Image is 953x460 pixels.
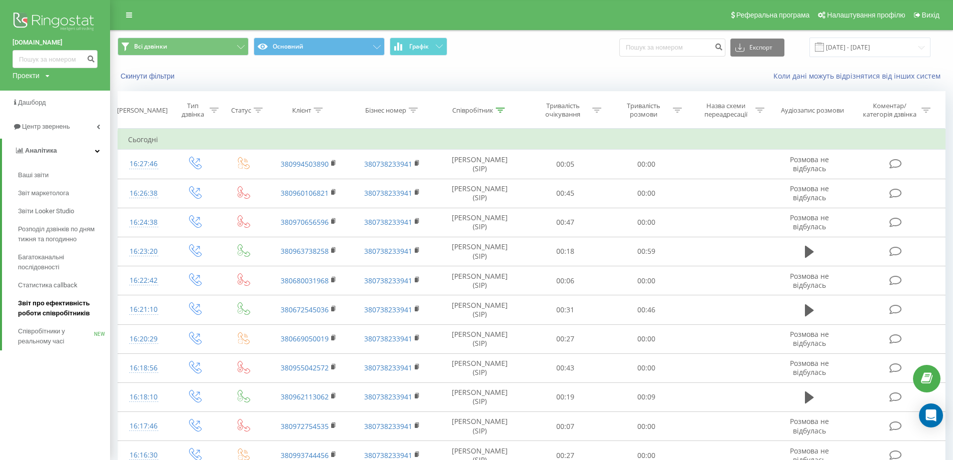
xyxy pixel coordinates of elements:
[18,188,69,198] span: Звіт маркетолога
[364,305,412,314] a: 380738233941
[773,71,945,81] a: Коли дані можуть відрізнятися вiд інших систем
[18,298,105,318] span: Звіт про ефективність роботи співробітників
[281,217,329,227] a: 380970656596
[409,43,429,50] span: Графік
[128,184,160,203] div: 16:26:38
[18,170,49,180] span: Ваші звіти
[434,295,525,324] td: [PERSON_NAME] (SIP)
[13,10,98,35] img: Ringostat logo
[606,266,686,295] td: 00:00
[128,358,160,378] div: 16:18:56
[118,130,945,150] td: Сьогодні
[452,106,493,115] div: Співробітник
[231,106,251,115] div: Статус
[606,412,686,441] td: 00:00
[790,155,829,173] span: Розмова не відбулась
[18,248,110,276] a: Багатоканальні послідовності
[525,150,605,179] td: 00:05
[434,150,525,179] td: [PERSON_NAME] (SIP)
[118,38,249,56] button: Всі дзвінки
[699,102,753,119] div: Назва схеми переадресації
[364,421,412,431] a: 380738233941
[730,39,784,57] button: Експорт
[364,334,412,343] a: 380738233941
[860,102,919,119] div: Коментар/категорія дзвінка
[128,213,160,232] div: 16:24:38
[128,329,160,349] div: 16:20:29
[606,237,686,266] td: 00:59
[434,382,525,411] td: [PERSON_NAME] (SIP)
[364,217,412,227] a: 380738233941
[525,208,605,237] td: 00:47
[364,276,412,285] a: 380738233941
[18,276,110,294] a: Статистика callback
[128,271,160,290] div: 16:22:42
[13,38,98,48] a: [DOMAIN_NAME]
[617,102,670,119] div: Тривалість розмови
[134,43,167,51] span: Всі дзвінки
[281,450,329,460] a: 380993744456
[364,363,412,372] a: 380738233941
[22,123,70,130] span: Центр звернень
[525,179,605,208] td: 00:45
[434,237,525,266] td: [PERSON_NAME] (SIP)
[525,412,605,441] td: 00:07
[434,266,525,295] td: [PERSON_NAME] (SIP)
[179,102,207,119] div: Тип дзвінка
[364,159,412,169] a: 380738233941
[922,11,939,19] span: Вихід
[606,353,686,382] td: 00:00
[525,295,605,324] td: 00:31
[606,150,686,179] td: 00:00
[434,412,525,441] td: [PERSON_NAME] (SIP)
[13,50,98,68] input: Пошук за номером
[118,72,180,81] button: Скинути фільтри
[364,450,412,460] a: 380738233941
[128,300,160,319] div: 16:21:10
[525,237,605,266] td: 00:18
[606,382,686,411] td: 00:09
[606,179,686,208] td: 00:00
[18,326,94,346] span: Співробітники у реальному часі
[790,358,829,377] span: Розмова не відбулась
[25,147,57,154] span: Аналiтика
[117,106,168,115] div: [PERSON_NAME]
[281,363,329,372] a: 380955042572
[525,324,605,353] td: 00:27
[281,188,329,198] a: 380960106821
[18,166,110,184] a: Ваші звіти
[434,208,525,237] td: [PERSON_NAME] (SIP)
[364,246,412,256] a: 380738233941
[281,246,329,256] a: 380963738258
[2,139,110,163] a: Аналiтика
[364,392,412,401] a: 380738233941
[790,329,829,348] span: Розмова не відбулась
[128,387,160,407] div: 16:18:10
[919,403,943,427] div: Open Intercom Messenger
[18,99,46,106] span: Дашборд
[281,276,329,285] a: 380680031968
[18,252,105,272] span: Багатоканальні послідовності
[128,416,160,436] div: 16:17:46
[18,224,105,244] span: Розподіл дзвінків по дням тижня та погодинно
[18,202,110,220] a: Звіти Looker Studio
[525,266,605,295] td: 00:06
[254,38,385,56] button: Основний
[18,294,110,322] a: Звіт про ефективність роботи співробітників
[281,305,329,314] a: 380672545036
[536,102,590,119] div: Тривалість очікування
[606,208,686,237] td: 00:00
[18,184,110,202] a: Звіт маркетолога
[606,324,686,353] td: 00:00
[281,421,329,431] a: 380972754535
[390,38,447,56] button: Графік
[364,188,412,198] a: 380738233941
[434,353,525,382] td: [PERSON_NAME] (SIP)
[281,392,329,401] a: 380962113062
[525,382,605,411] td: 00:19
[128,154,160,174] div: 16:27:46
[365,106,406,115] div: Бізнес номер
[790,213,829,231] span: Розмова не відбулась
[525,353,605,382] td: 00:43
[18,322,110,350] a: Співробітники у реальному часіNEW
